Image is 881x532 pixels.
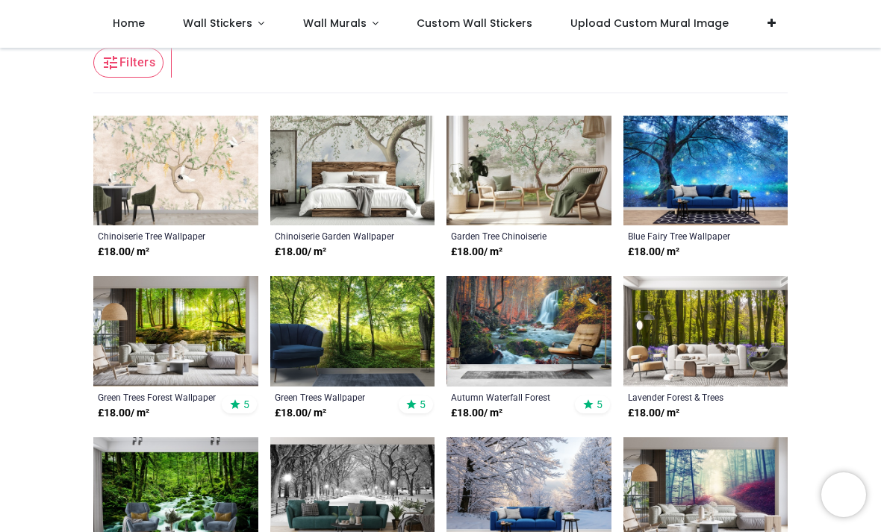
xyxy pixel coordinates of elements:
[628,245,679,260] strong: £ 18.00 / m²
[446,116,611,226] img: Garden Tree Chinoiserie Wall Mural Wallpaper
[420,398,426,411] span: 5
[270,116,435,226] img: Chinoiserie Garden Wall Mural Wallpaper
[451,391,576,403] a: Autumn Waterfall Forest Wallpaper
[623,116,788,226] img: Blue Fairy Tree Wall Mural Wallpaper
[451,245,502,260] strong: £ 18.00 / m²
[628,391,753,403] a: Lavender Forest & Trees Wallpaper
[821,472,866,517] iframe: Brevo live chat
[451,230,576,242] a: Garden Tree Chinoiserie Wallpaper
[628,230,753,242] a: Blue Fairy Tree Wallpaper
[98,406,149,421] strong: £ 18.00 / m²
[93,276,258,387] img: Green Trees Forest Wall Mural Wallpaper
[183,16,252,31] span: Wall Stickers
[570,16,729,31] span: Upload Custom Mural Image
[98,245,149,260] strong: £ 18.00 / m²
[446,276,611,387] img: Autumn Waterfall Forest Wall Mural Wallpaper
[417,16,532,31] span: Custom Wall Stickers
[275,406,326,421] strong: £ 18.00 / m²
[275,230,399,242] a: Chinoiserie Garden Wallpaper
[98,391,222,403] a: Green Trees Forest Wallpaper
[270,276,435,387] img: Green Trees Wall Mural Wallpaper
[275,391,399,403] a: Green Trees Wallpaper
[243,398,249,411] span: 5
[98,230,222,242] a: Chinoiserie Tree Wallpaper
[275,245,326,260] strong: £ 18.00 / m²
[303,16,367,31] span: Wall Murals
[628,406,679,421] strong: £ 18.00 / m²
[597,398,603,411] span: 5
[93,48,164,78] button: Filters
[113,16,145,31] span: Home
[623,276,788,387] img: Lavender Forest & Trees Wall Mural Wallpaper
[93,116,258,226] img: Chinoiserie Tree Wall Mural Wallpaper
[451,406,502,421] strong: £ 18.00 / m²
